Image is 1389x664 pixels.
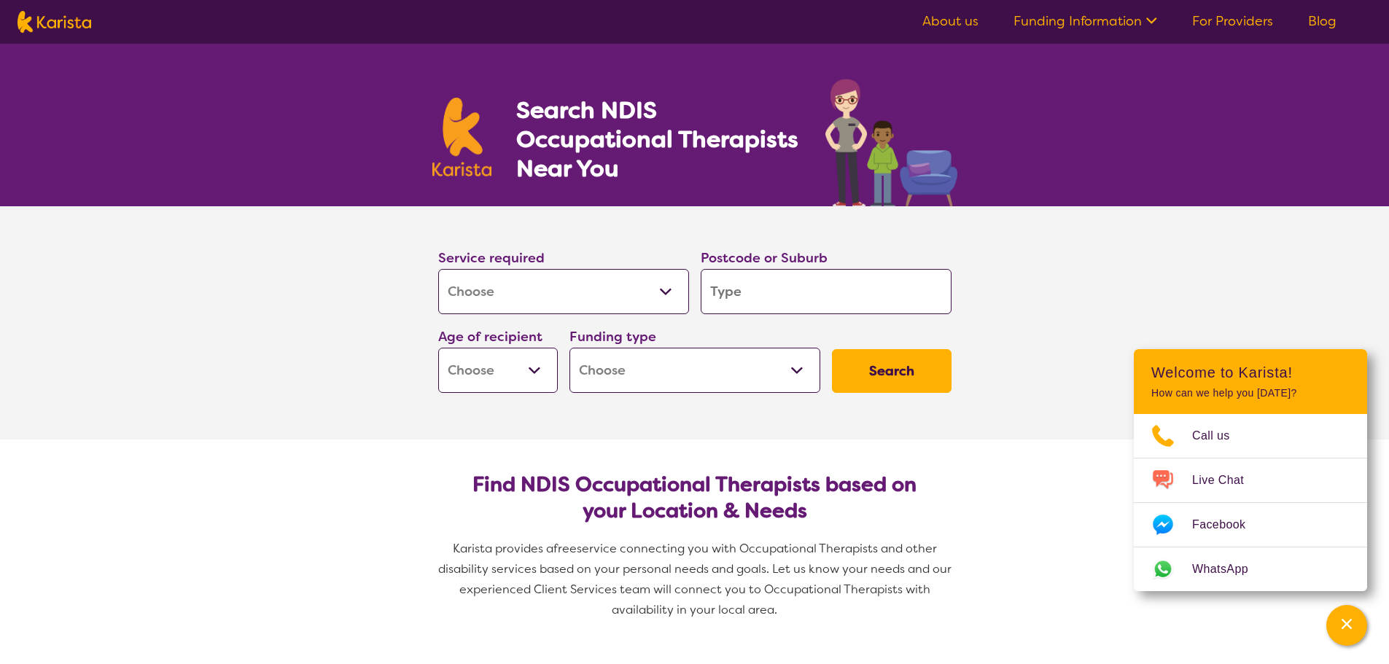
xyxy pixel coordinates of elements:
a: For Providers [1192,12,1273,30]
span: WhatsApp [1192,558,1266,580]
label: Age of recipient [438,328,542,345]
label: Funding type [569,328,656,345]
p: How can we help you [DATE]? [1151,387,1350,399]
h2: Find NDIS Occupational Therapists based on your Location & Needs [450,472,940,524]
span: service connecting you with Occupational Therapists and other disability services based on your p... [438,541,954,617]
div: Channel Menu [1134,349,1367,591]
button: Search [832,349,952,393]
label: Service required [438,249,545,267]
span: Call us [1192,425,1248,447]
h2: Welcome to Karista! [1151,364,1350,381]
ul: Choose channel [1134,414,1367,591]
span: Karista provides a [453,541,553,556]
a: Funding Information [1013,12,1157,30]
span: free [553,541,577,556]
span: Facebook [1192,514,1263,536]
label: Postcode or Suburb [701,249,828,267]
img: Karista logo [432,98,492,176]
h1: Search NDIS Occupational Therapists Near You [516,95,800,183]
input: Type [701,269,952,314]
button: Channel Menu [1326,605,1367,646]
a: Web link opens in a new tab. [1134,547,1367,591]
a: About us [922,12,978,30]
img: occupational-therapy [825,79,957,206]
a: Blog [1308,12,1337,30]
span: Live Chat [1192,469,1261,491]
img: Karista logo [17,11,91,33]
